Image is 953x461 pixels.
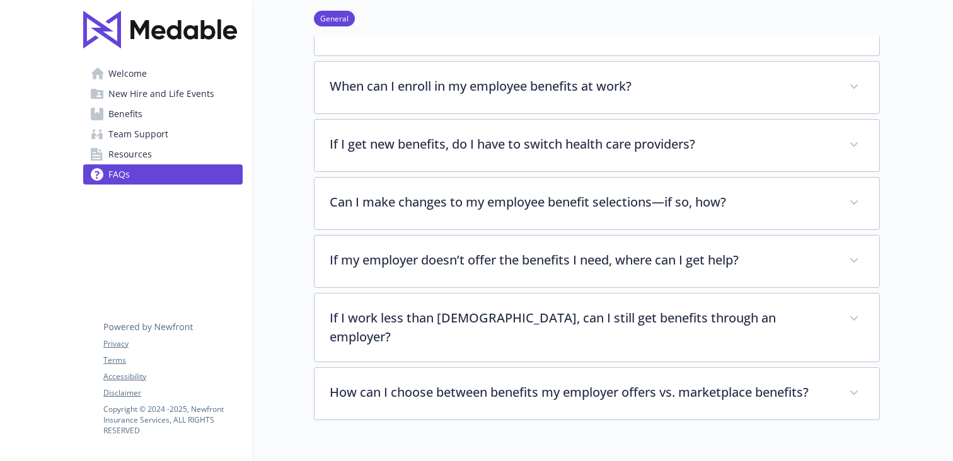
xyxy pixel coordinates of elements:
a: FAQs [83,164,243,185]
div: Can I make changes to my employee benefit selections—if so, how? [315,178,879,229]
a: Resources [83,144,243,164]
span: New Hire and Life Events [108,84,214,104]
span: FAQs [108,164,130,185]
a: Accessibility [103,371,242,382]
div: When can I enroll in my employee benefits at work? [315,62,879,113]
p: Copyright © 2024 - 2025 , Newfront Insurance Services, ALL RIGHTS RESERVED [103,404,242,436]
div: How can I choose between benefits my employer offers vs. marketplace benefits? [315,368,879,419]
p: How can I choose between benefits my employer offers vs. marketplace benefits? [330,383,834,402]
a: Disclaimer [103,387,242,399]
span: Welcome [108,64,147,84]
a: Team Support [83,124,243,144]
p: If I work less than [DEMOGRAPHIC_DATA], can I still get benefits through an employer? [330,309,834,346]
span: Team Support [108,124,168,144]
p: Can I make changes to my employee benefit selections—if so, how? [330,193,834,212]
a: Welcome [83,64,243,84]
a: General [314,12,355,24]
span: Resources [108,144,152,164]
p: If my employer doesn’t offer the benefits I need, where can I get help? [330,251,834,270]
a: New Hire and Life Events [83,84,243,104]
a: Privacy [103,338,242,350]
a: Terms [103,355,242,366]
div: If I work less than [DEMOGRAPHIC_DATA], can I still get benefits through an employer? [315,293,879,361]
div: If my employer doesn’t offer the benefits I need, where can I get help? [315,236,879,287]
div: If I get new benefits, do I have to switch health care providers? [315,120,879,171]
p: When can I enroll in my employee benefits at work? [330,77,834,96]
p: If I get new benefits, do I have to switch health care providers? [330,135,834,154]
a: Benefits [83,104,243,124]
span: Benefits [108,104,142,124]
